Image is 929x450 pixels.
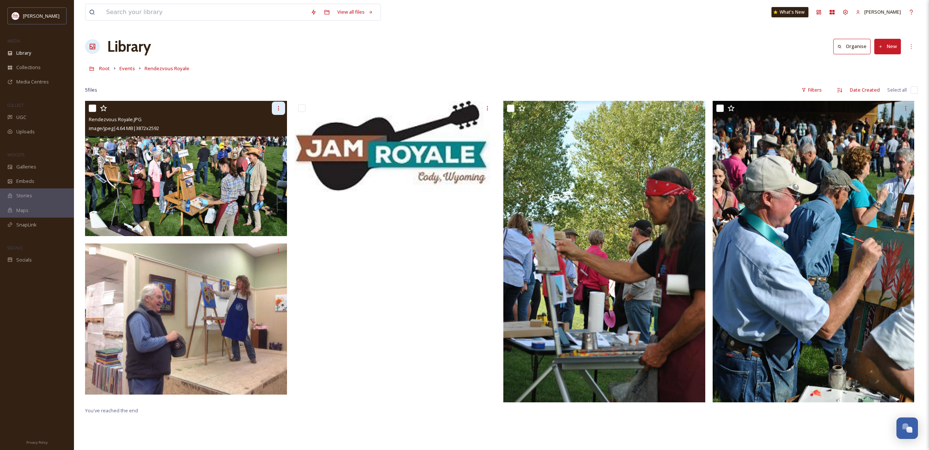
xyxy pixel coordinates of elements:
[145,65,189,72] span: Rendezvous Royale
[846,83,884,97] div: Date Created
[833,39,874,54] a: Organise
[107,35,151,58] a: Library
[16,114,26,121] span: UGC
[7,102,23,108] span: COLLECT
[833,39,871,54] button: Organise
[16,50,31,57] span: Library
[16,221,37,228] span: SnapLink
[16,256,32,263] span: Socials
[864,8,901,15] span: [PERSON_NAME]
[85,101,287,236] img: Rendezvous Royale.JPG
[896,417,918,439] button: Open Chat
[16,128,35,135] span: Uploads
[334,5,377,19] a: View all files
[89,125,159,132] span: image/jpeg | 4.64 MB | 3872 x 2592
[119,65,135,72] span: Events
[7,38,20,44] span: MEDIA
[16,78,49,85] span: Media Centres
[145,64,189,73] a: Rendezvous Royale
[99,64,110,73] a: Root
[16,207,28,214] span: Maps
[99,65,110,72] span: Root
[874,39,901,54] button: New
[16,178,34,185] span: Embeds
[119,64,135,73] a: Events
[102,4,307,20] input: Search your library
[294,101,496,194] img: Jam Royale.jpg
[16,163,36,170] span: Galleries
[26,440,48,445] span: Privacy Policy
[16,192,32,199] span: Stories
[887,86,907,93] span: Select all
[798,83,825,97] div: Filters
[7,245,22,250] span: SOCIALS
[12,12,19,20] img: images%20(1).png
[713,101,915,402] img: DSC_6579.JPG
[26,437,48,446] a: Privacy Policy
[85,407,138,414] span: You've reached the end
[89,116,142,123] span: Rendezvous Royale.JPG
[503,101,705,402] img: DSC_6603.JPG
[85,243,287,395] img: Carol Hagan Art Class RR (Buffalo Jump Facebook).jpg
[771,7,808,17] a: What's New
[85,86,97,93] span: 5 file s
[852,5,905,19] a: [PERSON_NAME]
[23,13,60,19] span: [PERSON_NAME]
[7,152,24,157] span: WIDGETS
[16,64,41,71] span: Collections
